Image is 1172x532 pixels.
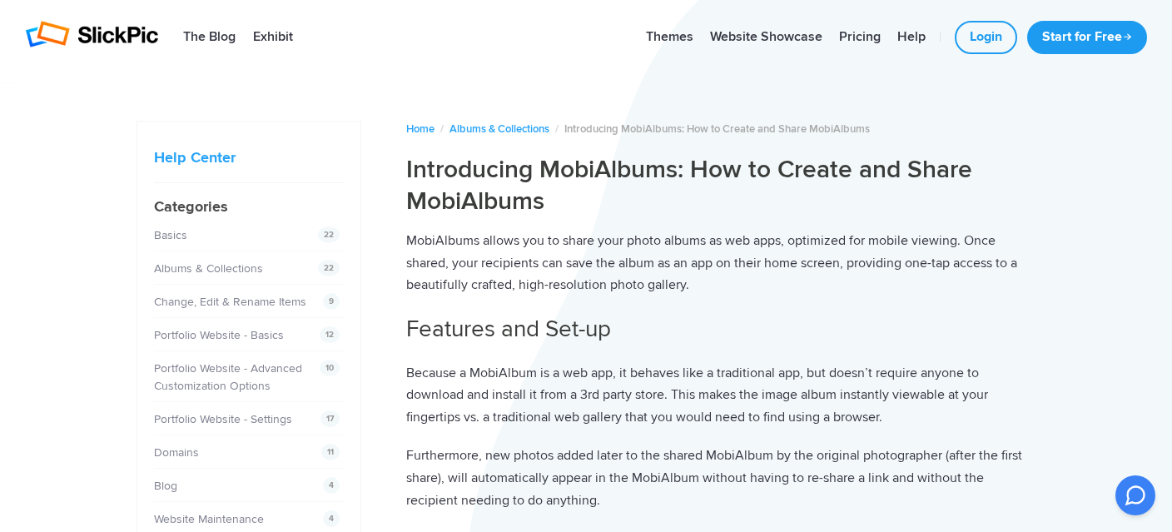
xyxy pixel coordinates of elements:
span: 9 [323,293,340,310]
a: Portfolio Website - Settings [154,412,292,426]
a: Portfolio Website - Basics [154,328,284,342]
span: / [555,122,559,136]
span: 4 [323,477,340,494]
span: 12 [320,326,340,343]
span: Because a MobiAlbum is a web app, it behaves like a traditional app, but doesn’t require anyone t... [406,365,988,425]
span: Furthermore, new photos added later to the shared MobiAlbum by the original photographer (after t... [406,447,1022,508]
a: Domains [154,445,199,460]
a: Website Maintenance [154,512,264,526]
span: Introducing MobiAlbums: How to Create and Share MobiAlbums [564,122,870,136]
span: 17 [320,410,340,427]
a: Albums & Collections [154,261,263,276]
h2: Features and Set-up [406,313,1035,346]
span: . [597,492,600,509]
a: Change, Edit & Rename Items [154,295,306,309]
a: Basics [154,228,187,242]
a: Blog [154,479,177,493]
a: Home [406,122,435,136]
span: / [440,122,444,136]
h1: Introducing MobiAlbums: How to Create and Share MobiAlbums [406,154,1035,216]
p: MobiAlbums allows you to share your photo albums as web apps, optimized for mobile viewing. Once ... [406,230,1035,296]
a: Albums & Collections [449,122,549,136]
span: 22 [318,226,340,243]
a: Portfolio Website - Advanced Customization Options [154,361,302,393]
span: 4 [323,510,340,527]
span: 22 [318,260,340,276]
h4: Categories [154,196,344,218]
span: 10 [320,360,340,376]
a: Help Center [154,148,236,167]
span: 11 [321,444,340,460]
